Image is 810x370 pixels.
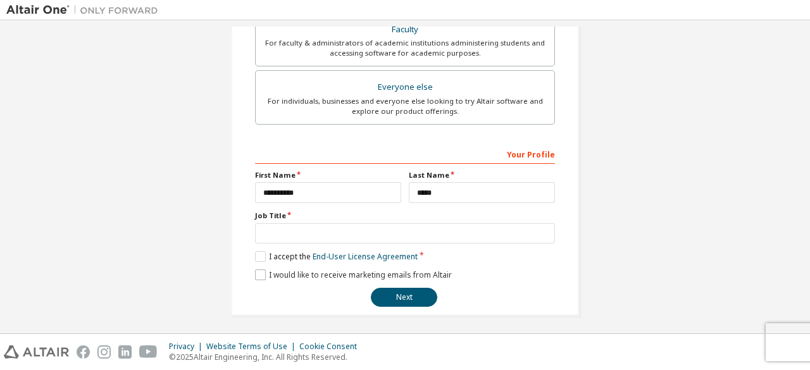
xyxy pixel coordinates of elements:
label: Last Name [409,170,555,180]
div: Everyone else [263,78,547,96]
div: Website Terms of Use [206,342,299,352]
label: Job Title [255,211,555,221]
a: End-User License Agreement [313,251,418,262]
label: I accept the [255,251,418,262]
div: Faculty [263,21,547,39]
img: instagram.svg [97,345,111,359]
label: First Name [255,170,401,180]
img: Altair One [6,4,165,16]
div: For individuals, businesses and everyone else looking to try Altair software and explore our prod... [263,96,547,116]
label: I would like to receive marketing emails from Altair [255,269,452,280]
div: Privacy [169,342,206,352]
div: For faculty & administrators of academic institutions administering students and accessing softwa... [263,38,547,58]
button: Next [371,288,437,307]
img: altair_logo.svg [4,345,69,359]
img: facebook.svg [77,345,90,359]
div: Your Profile [255,144,555,164]
p: © 2025 Altair Engineering, Inc. All Rights Reserved. [169,352,364,362]
img: youtube.svg [139,345,158,359]
img: linkedin.svg [118,345,132,359]
div: Cookie Consent [299,342,364,352]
